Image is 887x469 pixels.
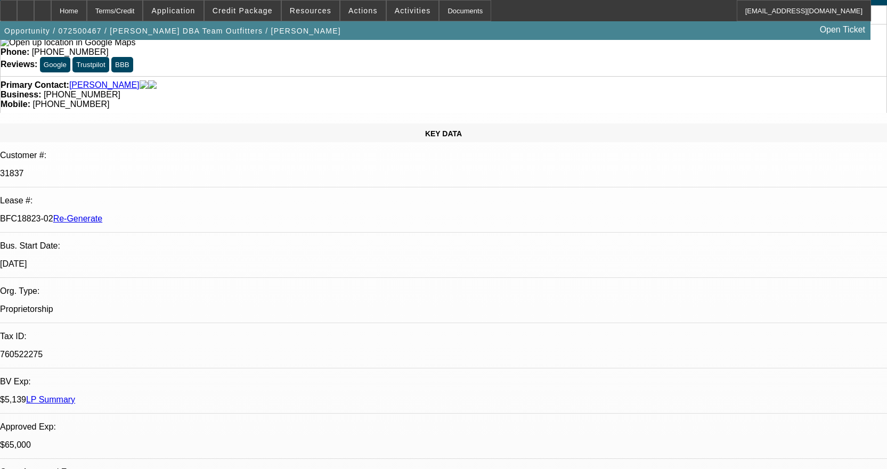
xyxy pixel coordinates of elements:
span: KEY DATA [425,129,462,138]
span: [PHONE_NUMBER] [32,47,109,56]
strong: Business: [1,90,41,99]
a: LP Summary [26,395,75,404]
span: Credit Package [213,6,273,15]
a: Open Ticket [816,21,869,39]
span: [PHONE_NUMBER] [44,90,120,99]
button: Application [143,1,203,21]
button: Actions [340,1,386,21]
span: [PHONE_NUMBER] [32,100,109,109]
strong: Reviews: [1,60,37,69]
a: [PERSON_NAME] [69,80,140,90]
button: Credit Package [205,1,281,21]
span: Resources [290,6,331,15]
img: linkedin-icon.png [148,80,157,90]
strong: Primary Contact: [1,80,69,90]
span: Activities [395,6,431,15]
button: Activities [387,1,439,21]
span: Actions [348,6,378,15]
strong: Mobile: [1,100,30,109]
button: BBB [111,57,133,72]
span: Opportunity / 072500467 / [PERSON_NAME] DBA Team Outfitters / [PERSON_NAME] [4,27,341,35]
strong: Phone: [1,47,29,56]
a: View Google Maps [1,38,135,47]
button: Trustpilot [72,57,109,72]
img: facebook-icon.png [140,80,148,90]
span: Application [151,6,195,15]
button: Resources [282,1,339,21]
button: Google [40,57,70,72]
a: Re-Generate [53,214,103,223]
